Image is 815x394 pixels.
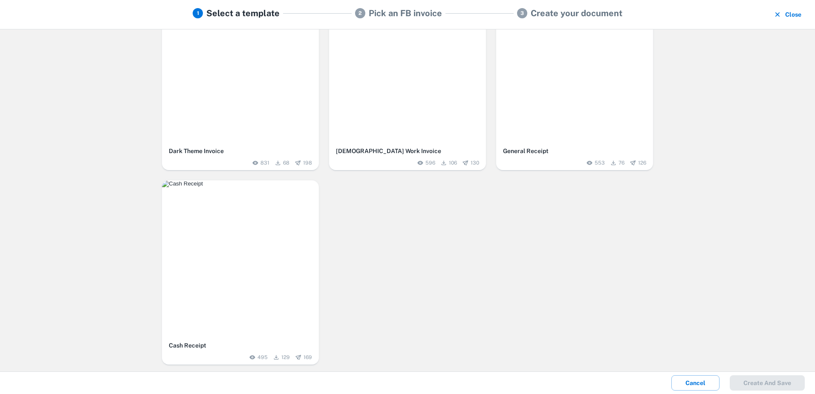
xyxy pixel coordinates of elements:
[369,7,442,20] h5: Pick an FB invoice
[162,180,319,365] button: Cash ReceiptCash Receipt495129169
[197,10,199,16] text: 1
[358,10,362,16] text: 2
[336,146,479,156] h6: [DEMOGRAPHIC_DATA] Work Invoice
[425,159,435,167] span: 596
[283,159,289,167] span: 68
[257,353,268,361] span: 495
[772,7,805,22] button: Close
[303,353,312,361] span: 169
[595,159,605,167] span: 553
[503,146,646,156] h6: General Receipt
[162,180,319,187] img: Cash Receipt
[520,10,524,16] text: 3
[260,159,269,167] span: 831
[638,159,646,167] span: 126
[303,159,312,167] span: 198
[618,159,624,167] span: 76
[471,159,479,167] span: 130
[169,146,312,156] h6: Dark Theme Invoice
[206,7,280,20] h5: Select a template
[531,7,622,20] h5: Create your document
[449,159,457,167] span: 106
[671,375,720,391] button: Cancel
[281,353,290,361] span: 129
[169,341,312,350] h6: Cash Receipt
